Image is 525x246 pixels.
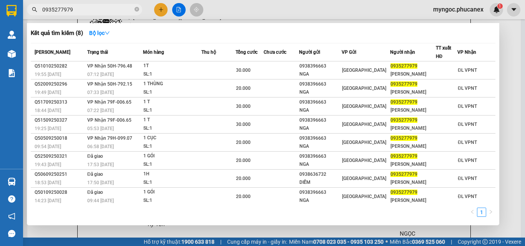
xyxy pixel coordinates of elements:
[390,190,417,195] span: 0935277979
[8,178,16,186] img: warehouse-icon
[342,104,386,109] span: [GEOGRAPHIC_DATA]
[477,208,486,216] a: 1
[470,210,475,214] span: left
[35,162,61,167] span: 19:43 [DATE]
[390,106,435,114] div: [PERSON_NAME]
[135,7,139,12] span: close-circle
[342,158,386,163] span: [GEOGRAPHIC_DATA]
[299,196,341,205] div: NGA
[87,172,103,177] span: Đã giao
[390,142,435,150] div: [PERSON_NAME]
[342,122,386,127] span: [GEOGRAPHIC_DATA]
[390,50,415,55] span: Người nhận
[299,50,320,55] span: Người gửi
[35,134,85,142] div: Q50509250018
[143,170,201,178] div: 1H
[35,50,70,55] span: [PERSON_NAME]
[143,134,201,142] div: 1 CỤC
[143,142,201,151] div: SL: 1
[477,208,486,217] li: 1
[87,198,114,203] span: 09:44 [DATE]
[65,36,106,46] li: (c) 2017
[47,11,76,47] b: Gửi khách hàng
[299,170,341,178] div: 0938636732
[87,99,131,105] span: VP Nhận 79F-006.65
[390,117,417,123] span: 0935277979
[342,50,356,55] span: VP Gửi
[35,126,61,131] span: 19:25 [DATE]
[299,98,341,106] div: 0938396663
[236,86,251,91] span: 20.000
[7,5,17,17] img: logo-vxr
[35,188,85,196] div: Q50109250028
[35,170,85,178] div: Q50609250251
[135,6,139,13] span: close-circle
[87,135,132,141] span: VP Nhận 79H-099.07
[236,104,251,109] span: 30.000
[35,72,61,77] span: 19:55 [DATE]
[35,90,61,95] span: 19:49 [DATE]
[458,176,477,181] span: ĐL VPNT
[87,90,114,95] span: 07:33 [DATE]
[390,160,435,168] div: [PERSON_NAME]
[8,69,16,77] img: solution-icon
[299,160,341,168] div: NGA
[143,70,201,79] div: SL: 1
[390,135,417,141] span: 0935277979
[390,63,417,69] span: 0935277979
[143,152,201,160] div: 1 GÓI
[299,62,341,70] div: 0938396663
[457,50,476,55] span: VP Nhận
[458,104,477,109] span: ĐL VPNT
[35,180,61,185] span: 18:53 [DATE]
[390,172,417,177] span: 0935277979
[299,124,341,132] div: NGA
[35,116,85,124] div: Q51509250327
[87,108,114,113] span: 07:22 [DATE]
[87,144,114,149] span: 06:58 [DATE]
[299,134,341,142] div: 0938396663
[35,98,85,106] div: Q51709250313
[458,68,477,73] span: ĐL VPNT
[143,178,201,187] div: SL: 1
[458,86,477,91] span: ĐL VPNT
[390,88,435,96] div: [PERSON_NAME]
[8,50,16,58] img: warehouse-icon
[299,188,341,196] div: 0938396663
[342,194,386,199] span: [GEOGRAPHIC_DATA]
[201,50,216,55] span: Thu hộ
[10,10,48,48] img: logo.jpg
[143,196,201,205] div: SL: 1
[342,176,386,181] span: [GEOGRAPHIC_DATA]
[143,124,201,133] div: SL: 1
[236,140,251,145] span: 20.000
[143,116,201,124] div: 1 T
[486,208,495,217] button: right
[458,158,477,163] span: ĐL VPNT
[468,208,477,217] li: Previous Page
[8,31,16,39] img: warehouse-icon
[87,72,114,77] span: 07:12 [DATE]
[458,140,477,145] span: ĐL VPNT
[236,122,251,127] span: 30.000
[8,195,15,203] span: question-circle
[87,180,114,185] span: 17:50 [DATE]
[390,81,417,87] span: 0935277979
[299,142,341,150] div: NGA
[299,88,341,96] div: NGA
[299,106,341,114] div: NGA
[143,106,201,115] div: SL: 1
[488,210,493,214] span: right
[87,117,131,123] span: VP Nhận 79F-006.65
[458,194,477,199] span: ĐL VPNT
[390,196,435,205] div: [PERSON_NAME]
[486,208,495,217] li: Next Page
[35,144,61,149] span: 09:54 [DATE]
[236,158,251,163] span: 20.000
[342,86,386,91] span: [GEOGRAPHIC_DATA]
[105,30,110,36] span: down
[390,70,435,78] div: [PERSON_NAME]
[143,50,164,55] span: Món hàng
[143,188,201,196] div: 1 GÓI
[236,176,251,181] span: 20.000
